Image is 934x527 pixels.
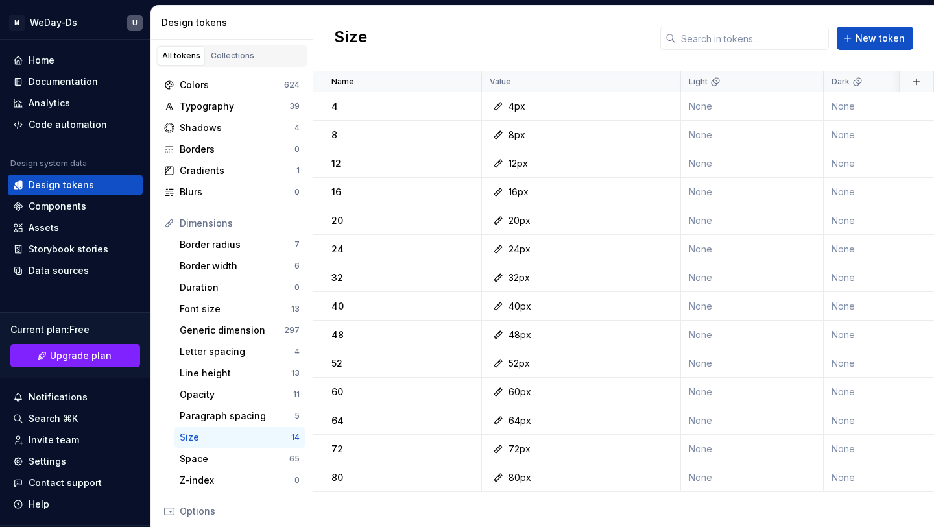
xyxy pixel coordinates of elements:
[29,243,108,256] div: Storybook stories
[331,386,343,398] p: 60
[159,182,305,202] a: Blurs0
[180,302,291,315] div: Font size
[180,186,294,199] div: Blurs
[681,435,824,463] td: None
[180,474,294,487] div: Z-index
[284,325,300,336] div: 297
[294,187,300,197] div: 0
[294,239,300,250] div: 7
[291,304,300,314] div: 13
[8,472,143,493] button: Contact support
[174,277,305,298] a: Duration0
[180,121,294,134] div: Shadows
[8,196,143,217] a: Components
[509,271,530,284] div: 32px
[29,434,79,447] div: Invite team
[162,16,307,29] div: Design tokens
[10,158,87,169] div: Design system data
[331,271,343,284] p: 32
[331,414,344,427] p: 64
[174,320,305,341] a: Generic dimension297
[8,494,143,515] button: Help
[681,178,824,206] td: None
[294,144,300,154] div: 0
[8,387,143,408] button: Notifications
[509,129,525,141] div: 8px
[676,27,829,50] input: Search in tokens...
[180,164,296,177] div: Gradients
[331,186,341,199] p: 16
[294,123,300,133] div: 4
[856,32,905,45] span: New token
[132,18,138,28] div: U
[29,391,88,404] div: Notifications
[29,455,66,468] div: Settings
[331,100,338,113] p: 4
[174,470,305,491] a: Z-index0
[174,427,305,448] a: Size14
[8,50,143,71] a: Home
[509,214,531,227] div: 20px
[29,97,70,110] div: Analytics
[180,143,294,156] div: Borders
[296,165,300,176] div: 1
[9,15,25,31] div: M
[331,243,344,256] p: 24
[174,234,305,255] a: Border radius7
[162,51,200,61] div: All tokens
[180,281,294,294] div: Duration
[8,175,143,195] a: Design tokens
[29,200,86,213] div: Components
[180,238,294,251] div: Border radius
[10,323,140,336] div: Current plan : Free
[10,344,140,367] button: Upgrade plan
[180,260,294,273] div: Border width
[681,378,824,406] td: None
[180,505,300,518] div: Options
[174,448,305,469] a: Space65
[681,206,824,235] td: None
[174,406,305,426] a: Paragraph spacing5
[681,292,824,321] td: None
[8,114,143,135] a: Code automation
[294,411,300,421] div: 5
[29,54,54,67] div: Home
[291,432,300,443] div: 14
[689,77,708,87] p: Light
[284,80,300,90] div: 624
[331,77,354,87] p: Name
[681,406,824,435] td: None
[681,149,824,178] td: None
[681,463,824,492] td: None
[180,410,294,423] div: Paragraph spacing
[331,328,344,341] p: 48
[681,321,824,349] td: None
[180,79,284,92] div: Colors
[8,451,143,472] a: Settings
[180,100,289,113] div: Typography
[832,77,850,87] p: Dark
[509,300,531,313] div: 40px
[29,476,102,489] div: Contact support
[289,454,300,464] div: 65
[334,27,367,50] h2: Size
[331,471,343,484] p: 80
[180,367,291,380] div: Line height
[174,341,305,362] a: Letter spacing4
[291,368,300,378] div: 13
[509,157,528,170] div: 12px
[29,118,107,131] div: Code automation
[331,129,337,141] p: 8
[159,117,305,138] a: Shadows4
[180,324,284,337] div: Generic dimension
[509,186,529,199] div: 16px
[29,75,98,88] div: Documentation
[211,51,254,61] div: Collections
[681,263,824,292] td: None
[180,452,289,465] div: Space
[490,77,511,87] p: Value
[509,243,531,256] div: 24px
[50,349,112,362] span: Upgrade plan
[293,389,300,400] div: 11
[294,261,300,271] div: 6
